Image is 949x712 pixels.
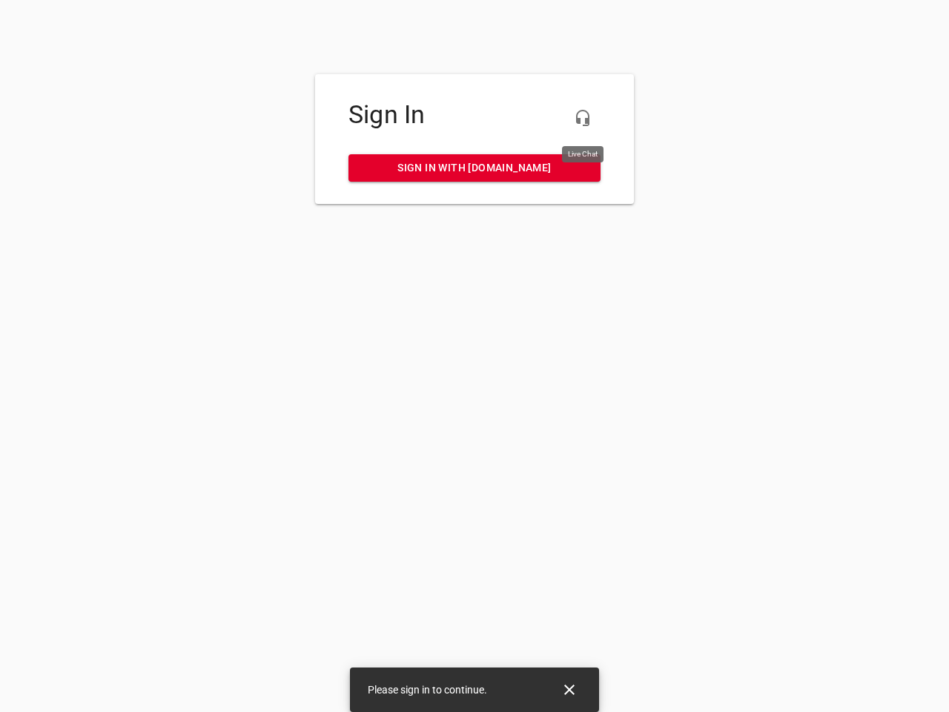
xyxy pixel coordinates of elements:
button: Close [552,672,587,708]
span: Please sign in to continue. [368,684,487,696]
a: Sign in with [DOMAIN_NAME] [348,154,601,182]
h4: Sign In [348,100,601,130]
iframe: Chat [625,167,938,701]
span: Sign in with [DOMAIN_NAME] [360,159,589,177]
